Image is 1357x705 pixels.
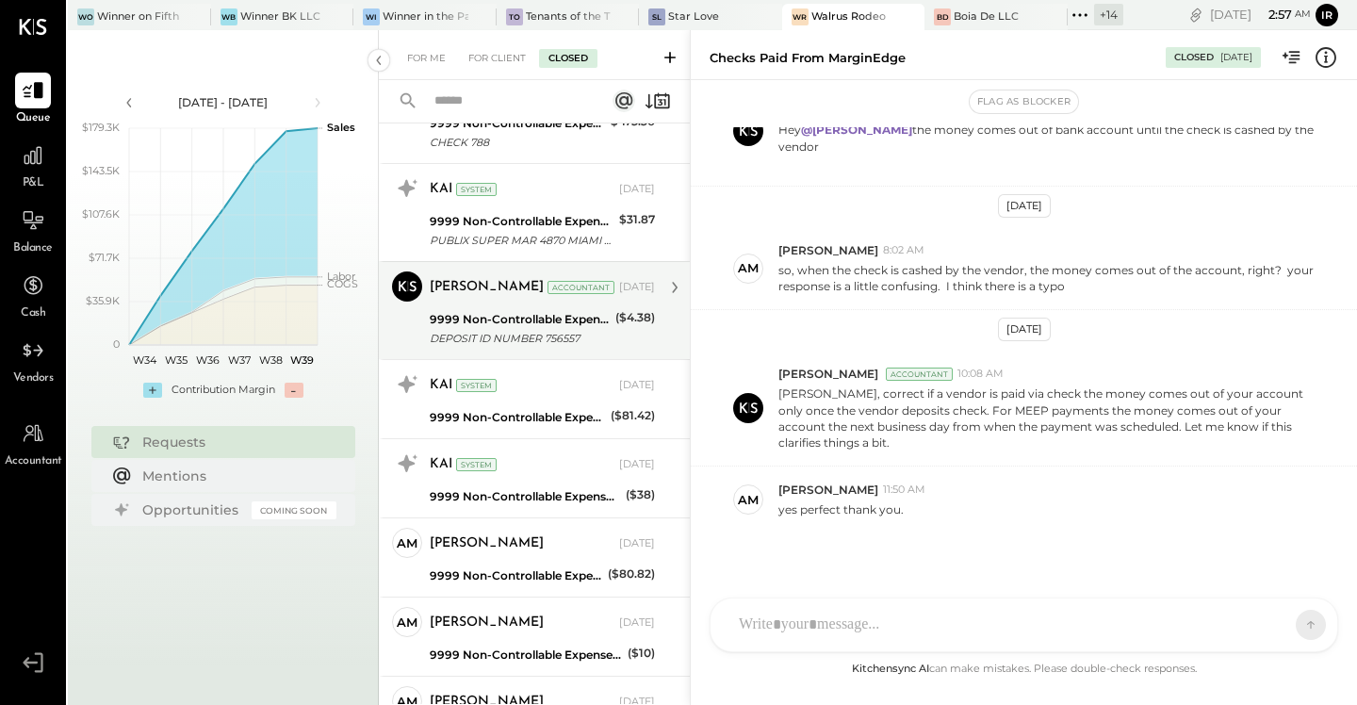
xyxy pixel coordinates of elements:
span: 11:50 AM [883,483,925,498]
div: + [143,383,162,398]
span: Queue [16,110,51,127]
strong: @[PERSON_NAME] [801,123,912,137]
div: [DATE] [998,318,1051,341]
div: For Client [459,49,535,68]
text: Sales [327,121,355,134]
span: [PERSON_NAME] [778,242,878,258]
div: For Me [398,49,455,68]
div: [DATE] [619,536,655,551]
text: $71.7K [89,251,120,264]
div: ($10) [628,644,655,663]
div: WB [221,8,237,25]
div: [PERSON_NAME] [430,278,544,297]
div: System [456,458,497,471]
p: yes perfect thank you. [778,501,904,517]
span: 8:02 AM [883,243,924,258]
a: Cash [1,268,65,322]
div: [DATE] [1220,51,1252,64]
div: Accountant [548,281,614,294]
div: [DATE] [998,194,1051,218]
div: Wo [77,8,94,25]
div: [DATE] - [DATE] [143,94,303,110]
div: Requests [142,433,327,451]
span: Vendors [13,370,54,387]
div: Boia De LLC [954,9,1019,25]
text: COGS [327,277,358,290]
text: W36 [195,353,219,367]
div: Walrus Rodeo [811,9,886,25]
text: $143.5K [82,164,120,177]
p: Hey the money comes out of bank account until the check is cashed by the vendor [778,122,1314,170]
div: CHECK 788 [430,133,605,152]
div: Star Love [668,9,719,25]
a: Balance [1,203,65,257]
div: Tenants of the Trees [526,9,612,25]
p: [PERSON_NAME], correct if a vendor is paid via check the money comes out of your account only onc... [778,385,1314,451]
div: PUBLIX SUPER MAR 4870 MIAMI FL 622674 08/11 [430,231,613,250]
div: AM [397,614,417,631]
div: 9999 Non-Controllable Expenses:Other Income and Expenses:To Be Classified P&L [430,487,620,506]
a: Queue [1,73,65,127]
div: AM [397,534,417,552]
div: + 14 [1094,4,1123,25]
text: $107.6K [82,207,120,221]
text: W35 [165,353,188,367]
div: [DATE] [619,457,655,472]
div: [DATE] [619,378,655,393]
div: ($80.82) [608,565,655,583]
a: P&L [1,138,65,192]
text: 0 [113,337,120,351]
button: Ir [1316,4,1338,26]
div: Winner in the Park [383,9,468,25]
a: Accountant [1,416,65,470]
span: am [1295,8,1311,21]
div: 9999 Non-Controllable Expenses:Other Income and Expenses:To Be Classified P&L [430,566,602,585]
span: [PERSON_NAME] [778,366,878,382]
div: 9999 Non-Controllable Expenses:Other Income and Expenses:To Be Classified P&L [430,114,605,133]
text: $35.9K [86,294,120,307]
span: P&L [23,175,44,192]
div: 9999 Non-Controllable Expenses:Other Income and Expenses:To Be Classified P&L [430,212,613,231]
text: $179.3K [82,121,120,134]
div: [PERSON_NAME] [430,614,544,632]
text: W37 [227,353,250,367]
div: KAI [430,180,452,199]
div: ($4.38) [615,308,655,327]
div: WR [792,8,809,25]
div: BD [934,8,951,25]
div: [DATE] [619,182,655,197]
div: 9999 Non-Controllable Expenses:Other Income and Expenses:To Be Classified P&L [430,646,622,664]
div: KAI [430,455,452,474]
text: W39 [289,353,313,367]
span: Balance [13,240,53,257]
span: [PERSON_NAME] [778,482,878,498]
div: [DATE] [619,615,655,631]
div: Accountant [886,368,953,381]
div: Winner BK LLC [240,9,320,25]
div: KAI [430,376,452,395]
text: Labor [327,270,355,283]
div: Closed [1174,51,1214,64]
div: Wi [363,8,380,25]
div: Opportunities [142,500,242,519]
text: W38 [258,353,282,367]
div: [PERSON_NAME] [430,534,544,553]
div: SL [648,8,665,25]
div: System [456,379,497,392]
div: 9999 Non-Controllable Expenses:Other Income and Expenses:To Be Classified P&L [430,408,605,427]
div: Coming Soon [252,501,336,519]
text: W34 [133,353,157,367]
a: Vendors [1,333,65,387]
div: 9999 Non-Controllable Expenses:Other Income and Expenses:To Be Classified P&L [430,310,610,329]
div: Mentions [142,467,327,485]
span: 10:08 AM [957,367,1004,382]
p: so, when the check is cashed by the vendor, the money comes out of the account, right? your respo... [778,262,1314,294]
span: 2 : 57 [1254,6,1292,24]
div: Checks paid from MarginEdge [710,49,906,67]
div: DEPOSIT ID NUMBER 756557 [430,329,610,348]
div: AM [738,491,759,509]
div: [DATE] [619,280,655,295]
div: Winner on Fifth LLC [97,9,183,25]
div: $31.87 [619,210,655,229]
div: ($81.42) [611,406,655,425]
